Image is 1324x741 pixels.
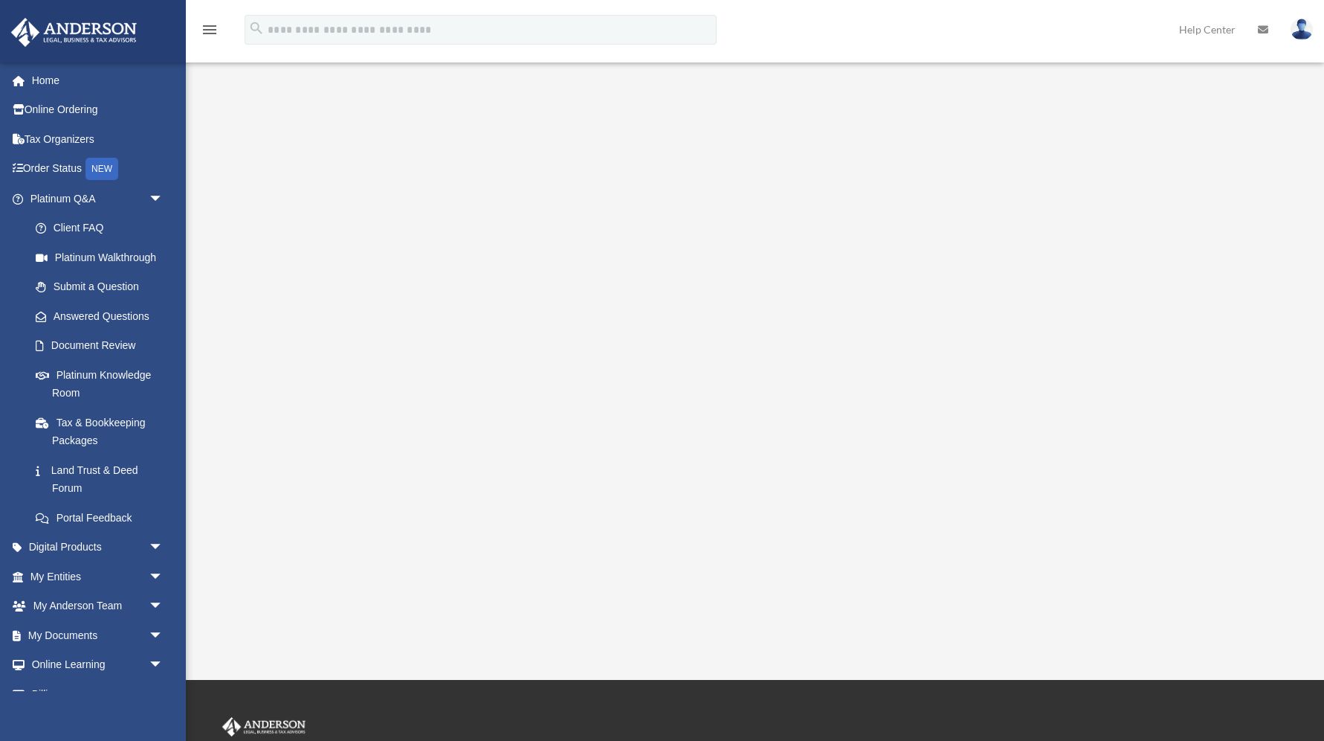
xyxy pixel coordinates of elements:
[10,620,186,650] a: My Documentsarrow_drop_down
[21,360,186,408] a: Platinum Knowledge Room
[201,21,219,39] i: menu
[149,184,178,214] span: arrow_drop_down
[21,243,178,272] a: Platinum Walkthrough
[352,97,1155,543] iframe: <span data-mce-type="bookmark" style="display: inline-block; width: 0px; overflow: hidden; line-h...
[201,26,219,39] a: menu
[149,650,178,681] span: arrow_drop_down
[10,591,186,621] a: My Anderson Teamarrow_drop_down
[149,620,178,651] span: arrow_drop_down
[10,65,186,95] a: Home
[10,154,186,185] a: Order StatusNEW
[10,679,186,709] a: Billingarrow_drop_down
[149,679,178,710] span: arrow_drop_down
[10,95,186,125] a: Online Ordering
[10,562,186,591] a: My Entitiesarrow_drop_down
[21,214,186,243] a: Client FAQ
[21,503,186,533] a: Portal Feedback
[21,455,186,503] a: Land Trust & Deed Forum
[10,184,186,214] a: Platinum Q&Aarrow_drop_down
[149,591,178,622] span: arrow_drop_down
[149,562,178,592] span: arrow_drop_down
[248,20,265,36] i: search
[10,533,186,562] a: Digital Productsarrow_drop_down
[219,717,309,737] img: Anderson Advisors Platinum Portal
[10,650,186,680] a: Online Learningarrow_drop_down
[10,124,186,154] a: Tax Organizers
[21,272,186,302] a: Submit a Question
[7,18,141,47] img: Anderson Advisors Platinum Portal
[21,408,186,455] a: Tax & Bookkeeping Packages
[21,301,186,331] a: Answered Questions
[21,331,186,361] a: Document Review
[1291,19,1313,40] img: User Pic
[85,158,118,180] div: NEW
[149,533,178,563] span: arrow_drop_down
